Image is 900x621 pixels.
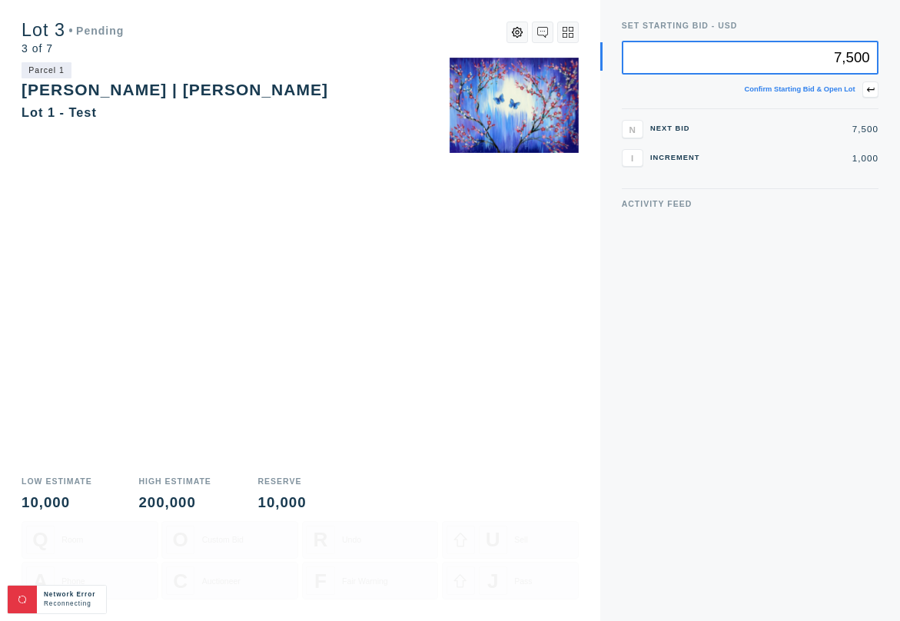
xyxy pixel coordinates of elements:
[622,149,643,167] button: I
[22,62,71,78] div: Parcel 1
[69,25,125,36] div: Pending
[22,43,124,54] div: 3 of 7
[631,153,633,163] span: I
[622,22,878,30] div: Set Starting bid - USD
[138,477,211,486] div: High Estimate
[650,154,704,161] div: Increment
[650,125,704,132] div: Next Bid
[629,125,635,134] span: N
[622,200,878,208] div: Activity Feed
[22,477,92,486] div: Low Estimate
[258,477,307,486] div: Reserve
[22,22,124,39] div: Lot 3
[22,81,328,98] div: [PERSON_NAME] | [PERSON_NAME]
[22,496,92,510] div: 10,000
[711,125,878,134] div: 7,500
[138,496,211,510] div: 200,000
[258,496,307,510] div: 10,000
[711,154,878,163] div: 1,000
[745,86,855,93] div: Confirm starting bid & open lot
[22,105,97,119] div: Lot 1 - Test
[44,599,99,609] div: Reconnecting
[44,590,99,599] div: Network Error
[622,120,643,138] button: N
